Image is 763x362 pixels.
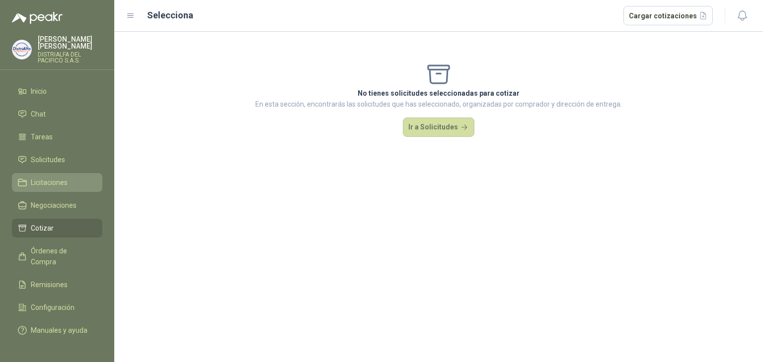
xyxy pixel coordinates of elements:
[403,118,474,137] button: Ir a Solicitudes
[31,154,65,165] span: Solicitudes
[31,177,68,188] span: Licitaciones
[31,325,87,336] span: Manuales y ayuda
[31,86,47,97] span: Inicio
[31,131,53,142] span: Tareas
[31,109,46,120] span: Chat
[12,105,102,123] a: Chat
[38,52,102,63] p: DISTRIALFA DEL PACIFICO S.A.S.
[12,321,102,340] a: Manuales y ayuda
[31,200,76,211] span: Negociaciones
[31,245,93,267] span: Órdenes de Compra
[255,99,622,110] p: En esta sección, encontrarás las solicitudes que has seleccionado, organizadas por comprador y di...
[31,302,75,313] span: Configuración
[12,241,102,271] a: Órdenes de Compra
[12,40,31,59] img: Company Logo
[12,82,102,101] a: Inicio
[31,279,68,290] span: Remisiones
[12,219,102,238] a: Cotizar
[255,88,622,99] p: No tienes solicitudes seleccionadas para cotizar
[147,8,193,22] h2: Selecciona
[12,173,102,192] a: Licitaciones
[623,6,713,26] button: Cargar cotizaciones
[12,196,102,215] a: Negociaciones
[12,12,63,24] img: Logo peakr
[12,298,102,317] a: Configuración
[12,150,102,169] a: Solicitudes
[38,36,102,50] p: [PERSON_NAME] [PERSON_NAME]
[12,275,102,294] a: Remisiones
[31,223,54,234] span: Cotizar
[12,127,102,146] a: Tareas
